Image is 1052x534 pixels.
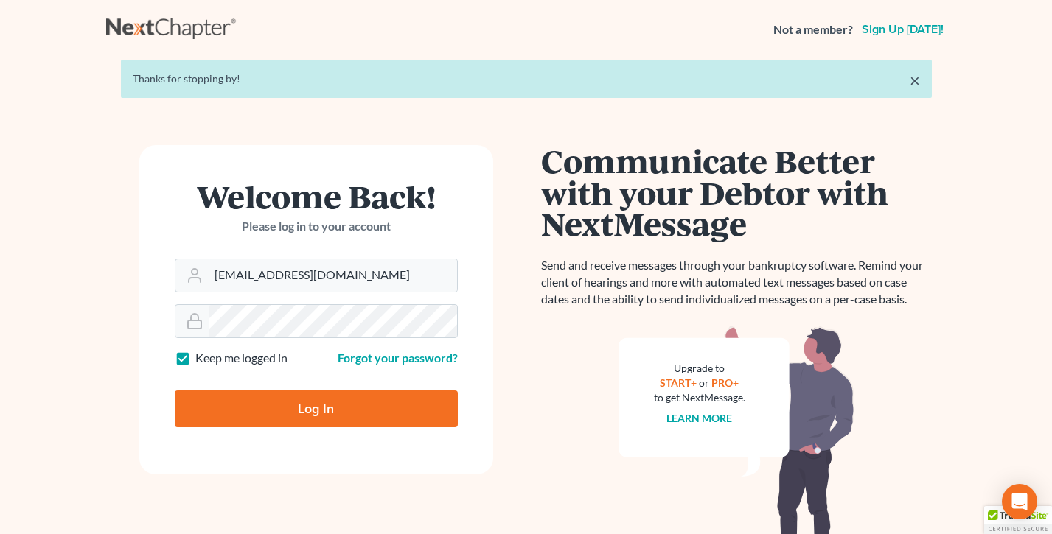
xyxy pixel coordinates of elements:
[338,351,458,365] a: Forgot your password?
[773,21,853,38] strong: Not a member?
[666,412,732,424] a: Learn more
[133,71,920,86] div: Thanks for stopping by!
[195,350,288,367] label: Keep me logged in
[541,257,932,308] p: Send and receive messages through your bankruptcy software. Remind your client of hearings and mo...
[711,376,739,389] a: PRO+
[859,24,947,35] a: Sign up [DATE]!
[175,180,458,212] h1: Welcome Back!
[699,376,709,389] span: or
[984,506,1052,534] div: TrustedSite Certified
[175,390,458,427] input: Log In
[175,218,458,235] p: Please log in to your account
[910,71,920,89] a: ×
[660,376,697,389] a: START+
[654,361,745,376] div: Upgrade to
[654,390,745,405] div: to get NextMessage.
[209,259,457,292] input: Email Address
[1002,484,1037,519] div: Open Intercom Messenger
[541,145,932,239] h1: Communicate Better with your Debtor with NextMessage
